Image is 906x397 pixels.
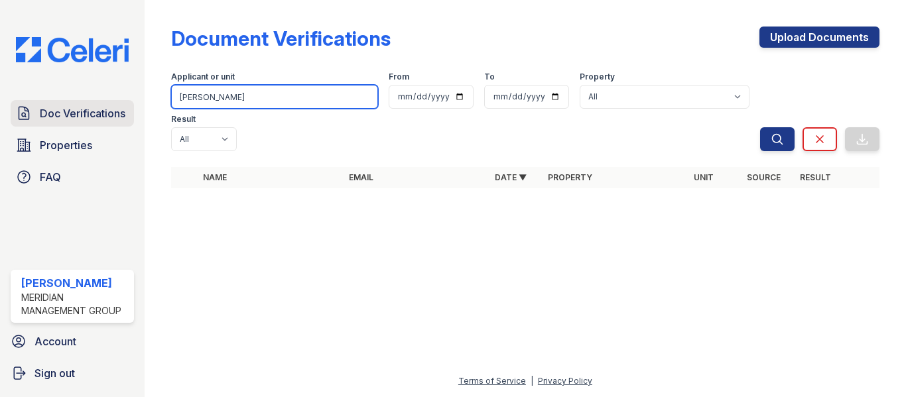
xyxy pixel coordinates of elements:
a: Account [5,328,139,355]
span: FAQ [40,169,61,185]
label: To [484,72,495,82]
a: Property [548,172,592,182]
a: Source [747,172,781,182]
a: Email [349,172,373,182]
span: Account [34,333,76,349]
a: Result [800,172,831,182]
a: Properties [11,132,134,158]
label: Property [580,72,615,82]
label: Result [171,114,196,125]
a: Privacy Policy [538,376,592,386]
div: [PERSON_NAME] [21,275,129,291]
a: Upload Documents [759,27,879,48]
img: CE_Logo_Blue-a8612792a0a2168367f1c8372b55b34899dd931a85d93a1a3d3e32e68fde9ad4.png [5,37,139,62]
input: Search by name, email, or unit number [171,85,378,109]
label: From [389,72,409,82]
a: FAQ [11,164,134,190]
div: Document Verifications [171,27,391,50]
a: Terms of Service [458,376,526,386]
a: Sign out [5,360,139,386]
a: Doc Verifications [11,100,134,127]
span: Sign out [34,365,75,381]
span: Properties [40,137,92,153]
div: | [531,376,533,386]
span: Doc Verifications [40,105,125,121]
label: Applicant or unit [171,72,235,82]
a: Name [203,172,227,182]
a: Date ▼ [495,172,527,182]
a: Unit [694,172,714,182]
div: Meridian Management Group [21,291,129,317]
